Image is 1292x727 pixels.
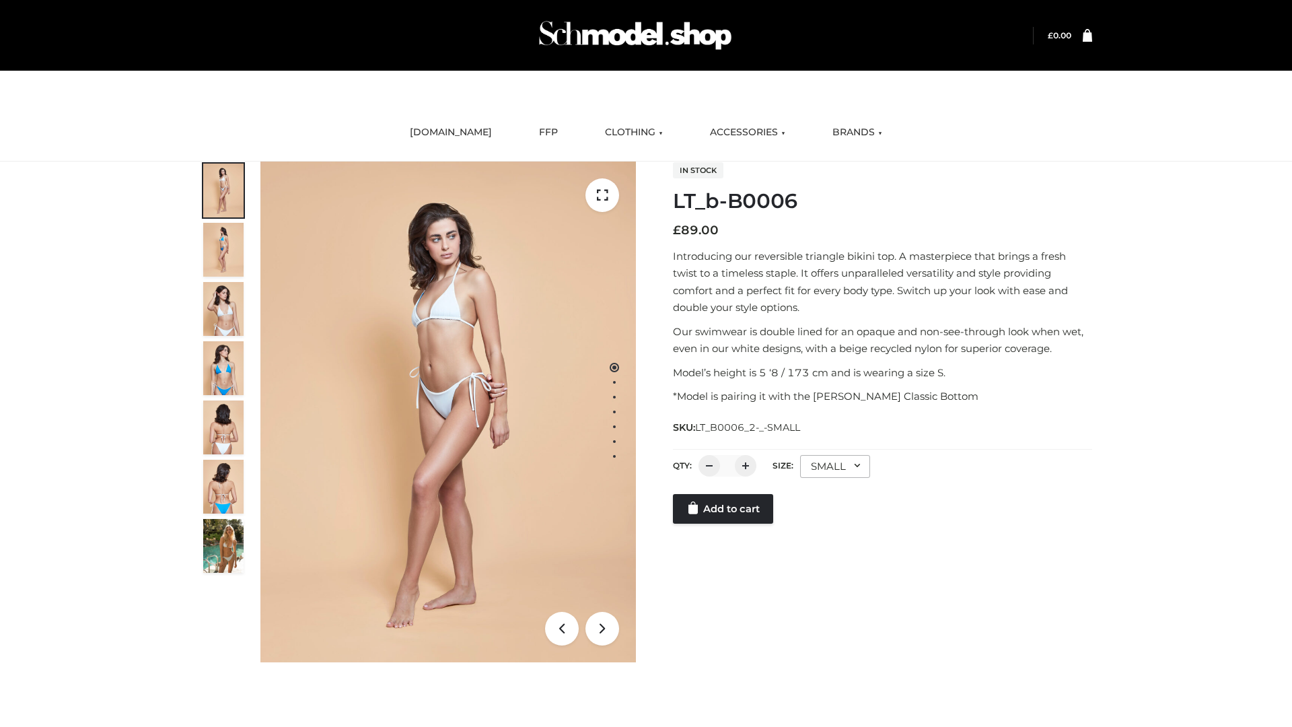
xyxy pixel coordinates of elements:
span: In stock [673,162,723,178]
bdi: 89.00 [673,223,719,238]
h1: LT_b-B0006 [673,189,1092,213]
span: £ [673,223,681,238]
img: ArielClassicBikiniTop_CloudNine_AzureSky_OW114ECO_1 [260,162,636,662]
label: Size: [773,460,793,471]
a: FFP [529,118,568,147]
p: *Model is pairing it with the [PERSON_NAME] Classic Bottom [673,388,1092,405]
span: £ [1048,30,1053,40]
div: SMALL [800,455,870,478]
a: ACCESSORIES [700,118,795,147]
a: BRANDS [822,118,892,147]
span: LT_B0006_2-_-SMALL [695,421,800,434]
a: CLOTHING [595,118,673,147]
img: ArielClassicBikiniTop_CloudNine_AzureSky_OW114ECO_1-scaled.jpg [203,164,244,217]
bdi: 0.00 [1048,30,1071,40]
img: ArielClassicBikiniTop_CloudNine_AzureSky_OW114ECO_8-scaled.jpg [203,460,244,514]
span: SKU: [673,419,801,436]
a: £0.00 [1048,30,1071,40]
img: Schmodel Admin 964 [534,9,736,62]
img: Arieltop_CloudNine_AzureSky2.jpg [203,519,244,573]
img: ArielClassicBikiniTop_CloudNine_AzureSky_OW114ECO_7-scaled.jpg [203,401,244,454]
img: ArielClassicBikiniTop_CloudNine_AzureSky_OW114ECO_4-scaled.jpg [203,341,244,395]
img: ArielClassicBikiniTop_CloudNine_AzureSky_OW114ECO_3-scaled.jpg [203,282,244,336]
a: [DOMAIN_NAME] [400,118,502,147]
p: Model’s height is 5 ‘8 / 173 cm and is wearing a size S. [673,364,1092,382]
label: QTY: [673,460,692,471]
img: ArielClassicBikiniTop_CloudNine_AzureSky_OW114ECO_2-scaled.jpg [203,223,244,277]
p: Our swimwear is double lined for an opaque and non-see-through look when wet, even in our white d... [673,323,1092,357]
p: Introducing our reversible triangle bikini top. A masterpiece that brings a fresh twist to a time... [673,248,1092,316]
a: Add to cart [673,494,773,524]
